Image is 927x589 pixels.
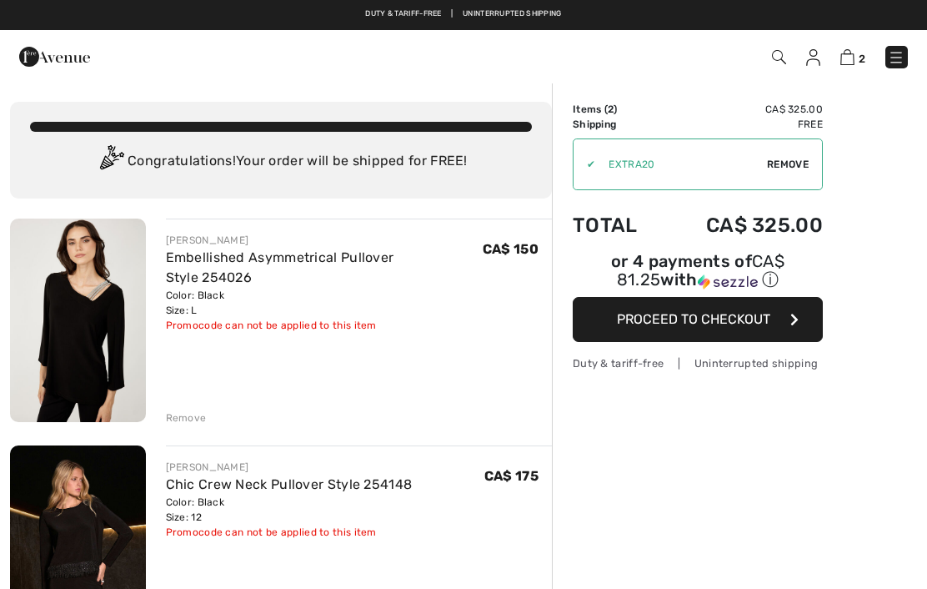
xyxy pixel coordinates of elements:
span: 2 [859,53,865,65]
td: Items ( ) [573,102,662,117]
div: [PERSON_NAME] [166,233,483,248]
div: Congratulations! Your order will be shipped for FREE! [30,145,532,179]
div: Color: Black Size: 12 [166,495,413,525]
div: Duty & tariff-free | Uninterrupted shipping [573,355,823,371]
td: CA$ 325.00 [662,102,823,117]
div: or 4 payments ofCA$ 81.25withSezzle Click to learn more about Sezzle [573,254,823,297]
img: Search [772,50,786,64]
div: Promocode can not be applied to this item [166,525,413,540]
span: CA$ 150 [483,241,539,257]
input: Promo code [595,139,767,189]
div: or 4 payments of with [573,254,823,291]
div: [PERSON_NAME] [166,460,413,475]
span: CA$ 81.25 [617,251,784,289]
span: Remove [767,157,809,172]
td: CA$ 325.00 [662,197,823,254]
a: 1ère Avenue [19,48,90,63]
img: Menu [888,49,904,66]
img: Sezzle [698,274,758,289]
td: Shipping [573,117,662,132]
a: Chic Crew Neck Pullover Style 254148 [166,476,413,492]
td: Free [662,117,823,132]
span: CA$ 175 [484,468,539,484]
button: Proceed to Checkout [573,297,823,342]
img: 1ère Avenue [19,40,90,73]
div: Color: Black Size: L [166,288,483,318]
div: Remove [166,410,207,425]
img: Embellished Asymmetrical Pullover Style 254026 [10,219,146,422]
div: ✔ [574,157,595,172]
a: Embellished Asymmetrical Pullover Style 254026 [166,249,394,285]
a: 2 [840,47,865,67]
td: Total [573,197,662,254]
div: Promocode can not be applied to this item [166,318,483,333]
img: My Info [806,49,820,66]
img: Congratulation2.svg [94,145,128,179]
span: 2 [608,103,614,115]
img: Shopping Bag [840,49,854,65]
span: Proceed to Checkout [617,311,770,327]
